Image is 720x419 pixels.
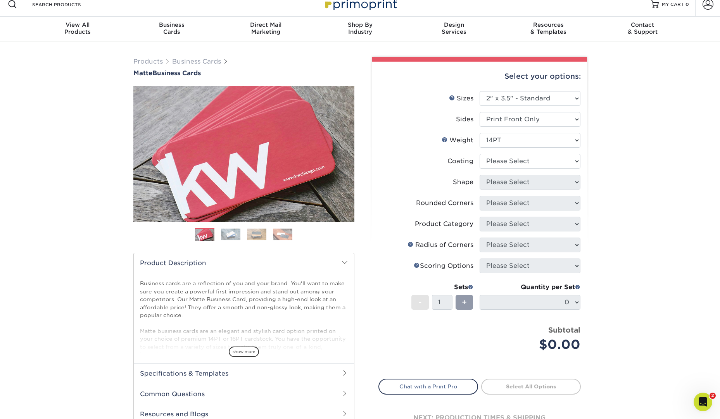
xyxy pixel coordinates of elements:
h1: Business Cards [133,69,354,77]
div: Weight [442,136,473,145]
div: & Templates [501,21,596,35]
div: Scoring Options [414,261,473,271]
div: Product Category [415,219,473,229]
p: Business cards are a reflection of you and your brand. You'll want to make sure you create a powe... [140,279,348,390]
div: Sets [411,283,473,292]
a: Resources& Templates [501,17,596,41]
img: Business Cards 03 [247,228,266,240]
h2: Specifications & Templates [134,363,354,383]
span: + [462,297,467,308]
a: Products [133,58,163,65]
a: BusinessCards [124,17,219,41]
div: & Support [596,21,690,35]
span: 2 [710,393,716,399]
a: Contact& Support [596,17,690,41]
img: Business Cards 04 [273,228,292,240]
div: Rounded Corners [416,198,473,208]
span: Resources [501,21,596,28]
a: Select All Options [481,379,581,394]
div: Shape [453,178,473,187]
div: Products [31,21,125,35]
span: show more [229,347,259,357]
div: $0.00 [485,335,580,354]
span: Design [407,21,501,28]
h2: Common Questions [134,384,354,404]
strong: Subtotal [548,326,580,334]
img: Business Cards 01 [195,225,214,245]
a: Shop ByIndustry [313,17,407,41]
a: MatteBusiness Cards [133,69,354,77]
span: Matte [133,69,152,77]
div: Sizes [449,94,473,103]
img: Matte 01 [133,43,354,264]
div: Cards [124,21,219,35]
span: MY CART [662,1,684,8]
div: Industry [313,21,407,35]
a: Business Cards [172,58,221,65]
a: Chat with a Print Pro [378,379,478,394]
a: View AllProducts [31,17,125,41]
span: Shop By [313,21,407,28]
span: 0 [685,2,689,7]
div: Sides [456,115,473,124]
span: - [418,297,422,308]
iframe: Intercom live chat [694,393,712,411]
div: Radius of Corners [407,240,473,250]
img: Business Cards 02 [221,228,240,240]
div: Services [407,21,501,35]
span: Contact [596,21,690,28]
div: Marketing [219,21,313,35]
a: DesignServices [407,17,501,41]
h2: Product Description [134,253,354,273]
span: Business [124,21,219,28]
div: Coating [447,157,473,166]
span: View All [31,21,125,28]
span: Direct Mail [219,21,313,28]
iframe: Google Customer Reviews [2,395,66,416]
div: Select your options: [378,62,581,91]
a: Direct MailMarketing [219,17,313,41]
div: Quantity per Set [480,283,580,292]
